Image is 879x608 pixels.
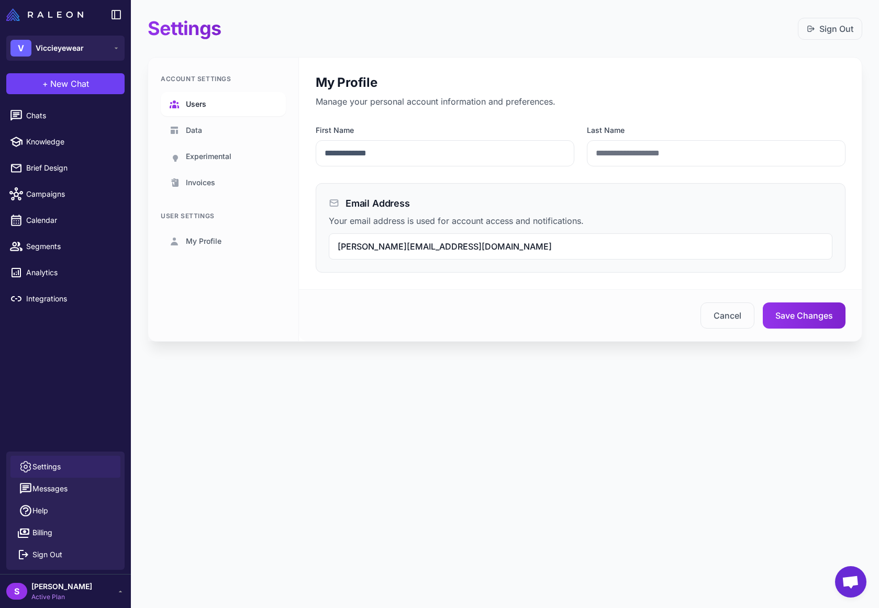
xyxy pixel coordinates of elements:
span: Active Plan [31,592,92,602]
span: Brief Design [26,162,118,174]
span: Campaigns [26,188,118,200]
span: New Chat [50,77,89,90]
p: Your email address is used for account access and notifications. [329,215,832,227]
button: VViccieyewear [6,36,125,61]
a: Analytics [4,262,127,284]
a: Campaigns [4,183,127,205]
div: User Settings [161,211,286,221]
button: +New Chat [6,73,125,94]
a: Experimental [161,144,286,168]
div: V [10,40,31,57]
a: Brief Design [4,157,127,179]
a: My Profile [161,229,286,253]
img: Raleon Logo [6,8,83,21]
button: Save Changes [763,302,845,329]
button: Messages [10,478,120,500]
button: Cancel [700,302,754,329]
span: Users [186,98,206,110]
div: S [6,583,27,600]
span: Messages [32,483,68,494]
button: Sign Out [10,544,120,566]
span: Sign Out [32,549,62,560]
span: My Profile [186,235,221,247]
span: Segments [26,241,118,252]
span: Calendar [26,215,118,226]
span: Billing [32,527,52,538]
span: Invoices [186,177,215,188]
span: Knowledge [26,136,118,148]
a: Integrations [4,288,127,310]
a: Chats [4,105,127,127]
span: [PERSON_NAME][EMAIL_ADDRESS][DOMAIN_NAME] [338,241,552,252]
a: Open chat [835,566,866,598]
a: Users [161,92,286,116]
span: Experimental [186,151,231,162]
p: Manage your personal account information and preferences. [316,95,845,108]
span: Data [186,125,202,136]
button: Sign Out [798,18,862,40]
span: Analytics [26,267,118,278]
a: Invoices [161,171,286,195]
span: Viccieyewear [36,42,84,54]
span: Help [32,505,48,516]
a: Knowledge [4,131,127,153]
label: First Name [316,125,574,136]
span: Settings [32,461,61,472]
h2: My Profile [316,74,845,91]
a: Segments [4,235,127,257]
h1: Settings [148,17,221,40]
span: Chats [26,110,118,121]
label: Last Name [587,125,845,136]
a: Help [10,500,120,522]
a: Data [161,118,286,142]
span: [PERSON_NAME] [31,581,92,592]
a: Sign Out [807,22,853,35]
div: Account Settings [161,74,286,84]
span: + [42,77,48,90]
a: Raleon Logo [6,8,87,21]
a: Calendar [4,209,127,231]
h3: Email Address [346,196,410,210]
span: Integrations [26,293,118,305]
